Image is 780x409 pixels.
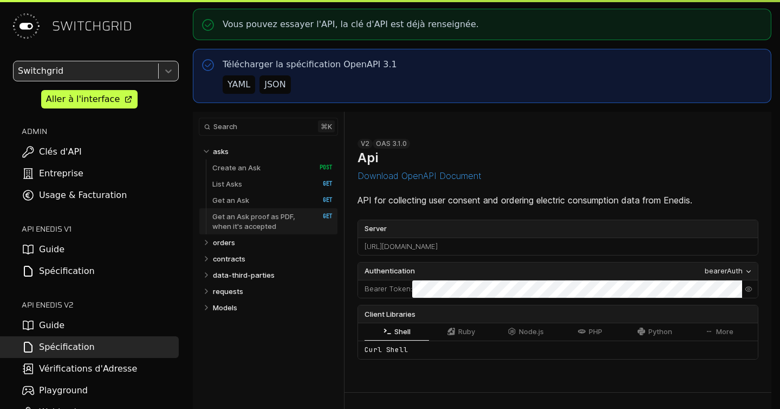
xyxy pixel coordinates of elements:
div: Aller à l'interface [46,93,120,106]
div: YAML [227,78,250,91]
p: Télécharger la spécification OpenAPI 3.1 [223,58,397,71]
button: JSON [259,75,290,94]
span: PHP [589,328,602,336]
div: Client Libraries [358,305,758,323]
button: bearerAuth [701,265,756,277]
span: Ruby [458,328,475,336]
h2: ADMIN [22,126,179,137]
span: GET [311,180,333,188]
div: v2 [357,139,373,149]
span: POST [311,164,333,171]
a: contracts [213,251,333,267]
p: List Asks [212,179,242,189]
a: List Asks GET [212,176,333,192]
div: bearerAuth [705,266,743,277]
h2: API ENEDIS v1 [22,223,179,234]
div: : [358,280,412,298]
a: orders [213,234,333,251]
div: JSON [264,78,285,91]
span: Search [213,123,237,131]
button: YAML [223,75,255,94]
a: Create an Ask POST [212,159,333,176]
p: data-third-parties [213,270,275,280]
p: Get an Ask proof as PDF, when it's accepted [212,212,308,231]
a: asks [213,143,333,159]
a: Models [213,299,333,316]
p: orders [213,238,235,247]
label: Bearer Token [365,284,411,295]
div: Curl Shell [358,341,758,359]
span: Shell [394,328,411,336]
h1: Api [357,150,378,165]
label: Server [358,220,758,238]
a: requests [213,283,333,299]
span: Authentication [365,266,415,277]
p: Models [213,303,237,312]
p: API for collecting user consent and ordering electric consumption data from Enedis. [357,194,758,207]
div: [URL][DOMAIN_NAME] [358,238,758,255]
a: data-third-parties [213,267,333,283]
p: requests [213,286,243,296]
p: contracts [213,254,245,264]
h2: API ENEDIS v2 [22,299,179,310]
span: Node.js [519,328,544,336]
p: Vous pouvez essayer l'API, la clé d'API est déjà renseignée. [223,18,479,31]
p: asks [213,146,229,156]
div: OAS 3.1.0 [373,139,410,149]
a: Get an Ask proof as PDF, when it's accepted GET [212,208,333,234]
span: GET [311,213,333,220]
span: Python [648,328,672,336]
kbd: ⌘ k [318,120,335,132]
img: Switchgrid Logo [9,9,43,43]
a: Get an Ask GET [212,192,333,208]
p: Create an Ask [212,163,261,172]
span: SWITCHGRID [52,17,132,35]
span: GET [311,196,333,204]
button: Download OpenAPI Document [357,171,482,181]
p: Get an Ask [212,195,249,205]
a: Aller à l'interface [41,90,138,108]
